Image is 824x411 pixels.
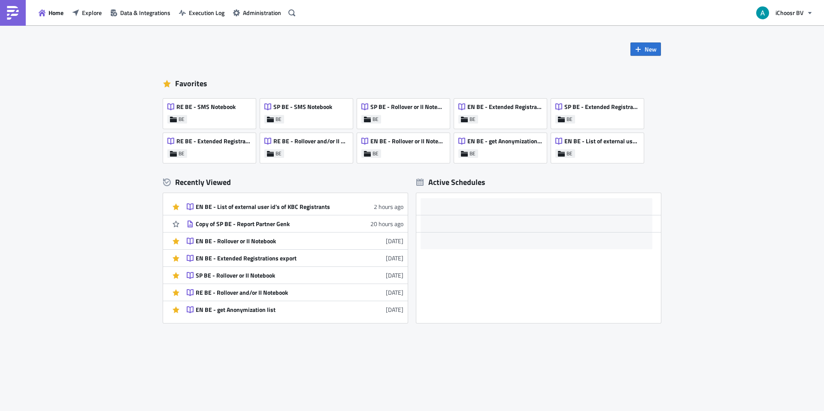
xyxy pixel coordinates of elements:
[751,3,818,22] button: iChoosr BV
[386,236,403,245] time: 2025-09-22T12:15:51Z
[370,137,445,145] span: EN BE - Rollover or II Notebook
[370,103,445,111] span: SP BE - Rollover or II Notebook
[755,6,770,20] img: Avatar
[454,129,551,163] a: EN BE - get Anonymization listBE
[260,129,357,163] a: RE BE - Rollover and/or II NotebookBE
[82,8,102,17] span: Explore
[630,42,661,56] button: New
[564,103,639,111] span: SP BE - Extended Registrations export
[48,8,64,17] span: Home
[357,129,454,163] a: EN BE - Rollover or II NotebookBE
[196,272,346,279] div: SP BE - Rollover or II Notebook
[187,215,403,232] a: Copy of SP BE - Report Partner Genk20 hours ago
[370,219,403,228] time: 2025-09-25T15:09:03Z
[645,45,657,54] span: New
[551,94,648,129] a: SP BE - Extended Registrations exportBE
[179,116,185,123] span: BE
[551,129,648,163] a: EN BE - List of external user id's of KBC RegistrantsBE
[196,289,346,296] div: RE BE - Rollover and/or II Notebook
[187,301,403,318] a: EN BE - get Anonymization list[DATE]
[196,254,346,262] div: EN BE - Extended Registrations export
[196,203,346,211] div: EN BE - List of external user id's of KBC Registrants
[276,116,282,123] span: BE
[470,150,476,157] span: BE
[776,8,803,17] span: iChoosr BV
[243,8,281,17] span: Administration
[189,8,224,17] span: Execution Log
[176,137,251,145] span: RE BE - Extended Registrations export
[187,267,403,284] a: SP BE - Rollover or II Notebook[DATE]
[386,271,403,280] time: 2025-09-09T09:29:16Z
[187,250,403,266] a: EN BE - Extended Registrations export[DATE]
[176,103,236,111] span: RE BE - SMS Notebook
[564,137,639,145] span: EN BE - List of external user id's of KBC Registrants
[273,103,332,111] span: SP BE - SMS Notebook
[106,6,175,19] button: Data & Integrations
[120,8,170,17] span: Data & Integrations
[467,103,542,111] span: EN BE - Extended Registrations export
[163,94,260,129] a: RE BE - SMS NotebookBE
[229,6,285,19] button: Administration
[163,176,408,189] div: Recently Viewed
[179,150,185,157] span: BE
[357,94,454,129] a: SP BE - Rollover or II NotebookBE
[276,150,282,157] span: BE
[196,306,346,314] div: EN BE - get Anonymization list
[34,6,68,19] button: Home
[187,233,403,249] a: EN BE - Rollover or II Notebook[DATE]
[386,305,403,314] time: 2025-07-28T09:54:41Z
[187,284,403,301] a: RE BE - Rollover and/or II Notebook[DATE]
[470,116,476,123] span: BE
[6,6,20,20] img: PushMetrics
[566,116,573,123] span: BE
[187,198,403,215] a: EN BE - List of external user id's of KBC Registrants2 hours ago
[260,94,357,129] a: SP BE - SMS NotebookBE
[566,150,573,157] span: BE
[374,202,403,211] time: 2025-09-26T09:31:40Z
[163,77,661,90] div: Favorites
[416,177,485,187] div: Active Schedules
[196,237,346,245] div: EN BE - Rollover or II Notebook
[373,150,379,157] span: BE
[175,6,229,19] button: Execution Log
[373,116,379,123] span: BE
[163,129,260,163] a: RE BE - Extended Registrations exportBE
[196,220,346,228] div: Copy of SP BE - Report Partner Genk
[454,94,551,129] a: EN BE - Extended Registrations exportBE
[467,137,542,145] span: EN BE - get Anonymization list
[386,288,403,297] time: 2025-09-09T09:28:52Z
[273,137,348,145] span: RE BE - Rollover and/or II Notebook
[68,6,106,19] button: Explore
[386,254,403,263] time: 2025-09-12T07:36:48Z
